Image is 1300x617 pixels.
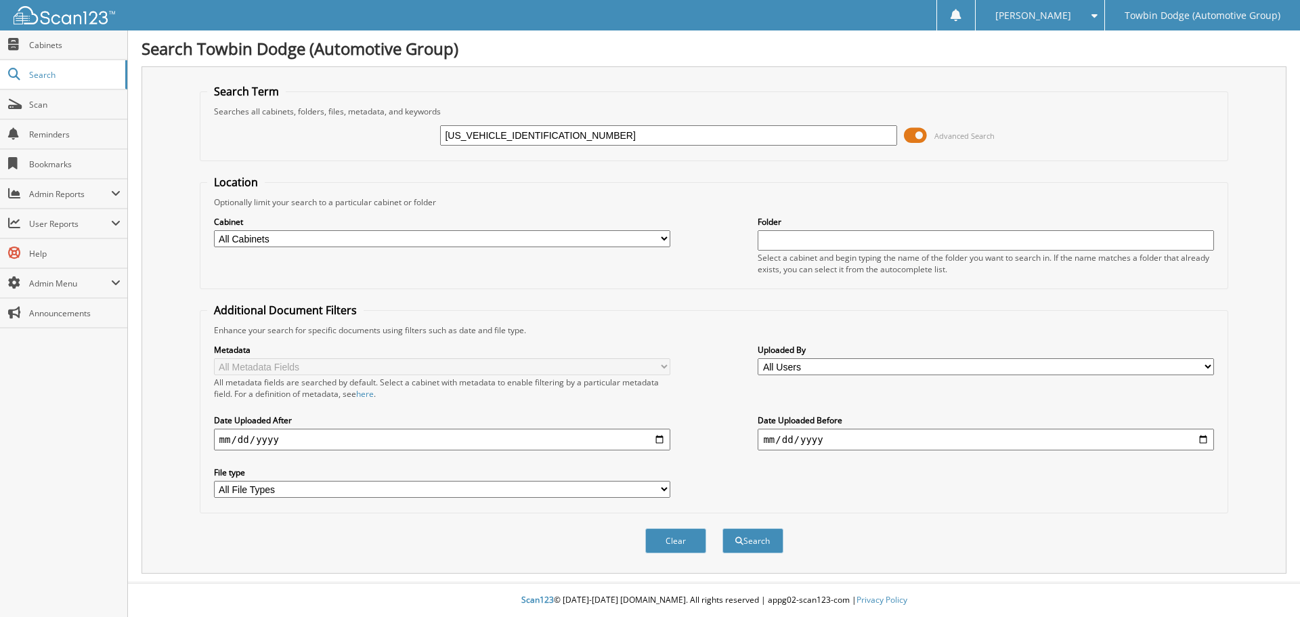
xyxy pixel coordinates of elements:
[521,594,554,605] span: Scan123
[29,218,111,230] span: User Reports
[29,69,118,81] span: Search
[722,528,783,553] button: Search
[1125,12,1280,20] span: Towbin Dodge (Automotive Group)
[758,414,1214,426] label: Date Uploaded Before
[14,6,115,24] img: scan123-logo-white.svg
[142,37,1286,60] h1: Search Towbin Dodge (Automotive Group)
[29,99,121,110] span: Scan
[758,344,1214,356] label: Uploaded By
[207,84,286,99] legend: Search Term
[934,131,995,141] span: Advanced Search
[29,248,121,259] span: Help
[207,106,1221,117] div: Searches all cabinets, folders, files, metadata, and keywords
[29,278,111,289] span: Admin Menu
[214,377,670,400] div: All metadata fields are searched by default. Select a cabinet with metadata to enable filtering b...
[29,129,121,140] span: Reminders
[1232,552,1300,617] iframe: Chat Widget
[645,528,706,553] button: Clear
[758,216,1214,228] label: Folder
[214,429,670,450] input: start
[207,324,1221,336] div: Enhance your search for specific documents using filters such as date and file type.
[207,196,1221,208] div: Optionally limit your search to a particular cabinet or folder
[214,467,670,478] label: File type
[356,388,374,400] a: here
[29,158,121,170] span: Bookmarks
[207,303,364,318] legend: Additional Document Filters
[758,252,1214,275] div: Select a cabinet and begin typing the name of the folder you want to search in. If the name match...
[128,584,1300,617] div: © [DATE]-[DATE] [DOMAIN_NAME]. All rights reserved | appg02-scan123-com |
[29,188,111,200] span: Admin Reports
[29,307,121,319] span: Announcements
[214,414,670,426] label: Date Uploaded After
[995,12,1071,20] span: [PERSON_NAME]
[857,594,907,605] a: Privacy Policy
[29,39,121,51] span: Cabinets
[207,175,265,190] legend: Location
[214,344,670,356] label: Metadata
[758,429,1214,450] input: end
[214,216,670,228] label: Cabinet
